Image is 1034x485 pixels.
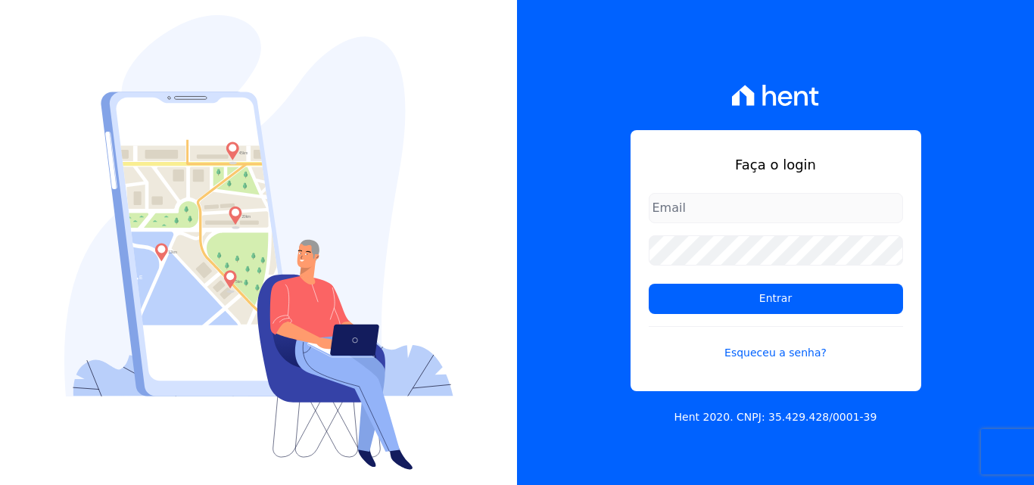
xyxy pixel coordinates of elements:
h1: Faça o login [649,154,903,175]
input: Email [649,193,903,223]
a: Esqueceu a senha? [649,326,903,361]
img: Login [64,15,453,470]
p: Hent 2020. CNPJ: 35.429.428/0001-39 [674,409,877,425]
input: Entrar [649,284,903,314]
